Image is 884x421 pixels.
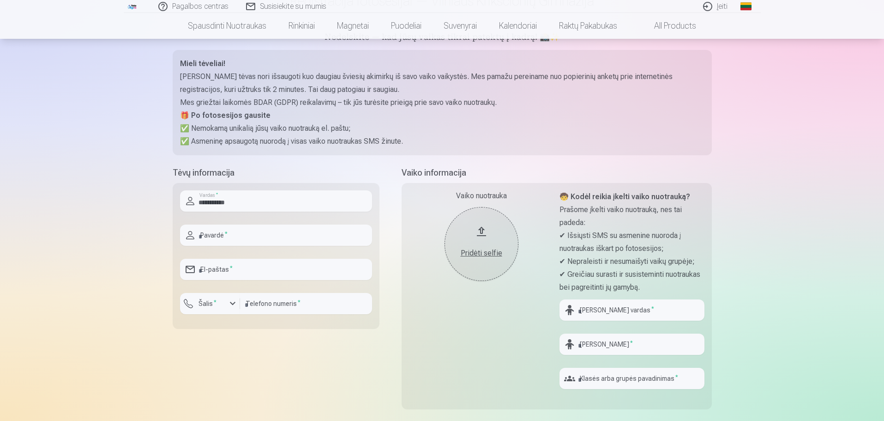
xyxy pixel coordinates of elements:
p: [PERSON_NAME] tėvas nori išsaugoti kuo daugiau šviesių akimirkų iš savo vaiko vaikystės. Mes pama... [180,70,704,96]
p: ✔ Greičiau surasti ir susisteminti nuotraukas bei pagreitinti jų gamybą. [559,268,704,294]
a: Suvenyrai [433,13,488,39]
p: Prašome įkelti vaiko nuotrauką, nes tai padeda: [559,203,704,229]
a: Raktų pakabukas [548,13,628,39]
div: Pridėti selfie [454,248,509,259]
a: Spausdinti nuotraukas [177,13,277,39]
p: ✔ Nepraleisti ir nesumaišyti vaikų grupėje; [559,255,704,268]
strong: 🧒 Kodėl reikia įkelti vaiko nuotrauką? [559,192,690,201]
strong: 🎁 Po fotosesijos gausite [180,111,271,120]
button: Šalis* [180,293,240,314]
p: Mes griežtai laikomės BDAR (GDPR) reikalavimų – tik jūs turėsite prieigą prie savo vaiko nuotraukų. [180,96,704,109]
a: Kalendoriai [488,13,548,39]
a: Puodeliai [380,13,433,39]
label: Šalis [195,299,220,308]
p: ✅ Asmeninę apsaugotą nuorodą į visas vaiko nuotraukas SMS žinute. [180,135,704,148]
img: /fa2 [127,4,138,9]
a: Rinkiniai [277,13,326,39]
strong: Mieli tėveliai! [180,59,225,68]
p: ✔ Išsiųsti SMS su asmenine nuoroda į nuotraukas iškart po fotosesijos; [559,229,704,255]
a: All products [628,13,707,39]
button: Pridėti selfie [445,207,518,281]
h5: Tėvų informacija [173,166,379,179]
h5: Vaiko informacija [402,166,712,179]
a: Magnetai [326,13,380,39]
div: Vaiko nuotrauka [409,190,554,201]
p: ✅ Nemokamą unikalią jūsų vaiko nuotrauką el. paštu; [180,122,704,135]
